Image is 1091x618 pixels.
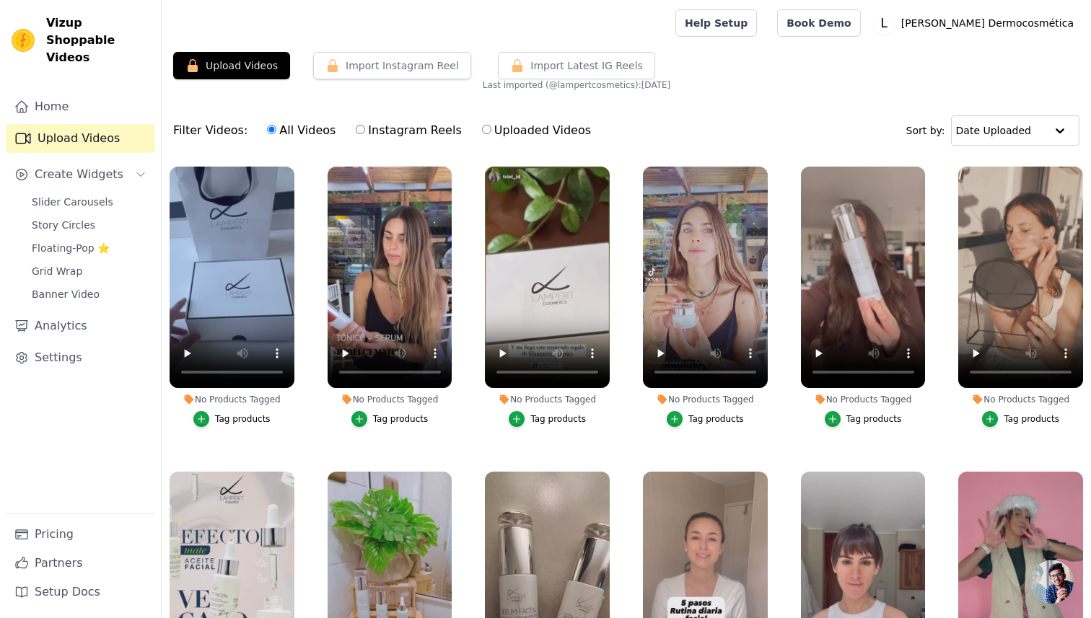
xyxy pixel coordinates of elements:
div: Sort by: [906,115,1080,146]
div: No Products Tagged [170,394,294,405]
button: Upload Videos [173,52,290,79]
div: No Products Tagged [643,394,768,405]
div: Tag products [688,413,744,425]
a: Book Demo [777,9,860,37]
div: No Products Tagged [801,394,926,405]
label: Instagram Reels [355,121,462,140]
span: Slider Carousels [32,195,113,209]
div: Filter Videos: [173,114,599,147]
label: All Videos [266,121,336,140]
a: Pricing [6,520,155,549]
span: Story Circles [32,218,95,232]
button: Create Widgets [6,160,155,189]
div: Tag products [846,413,902,425]
div: No Products Tagged [328,394,452,405]
a: Slider Carousels [23,192,155,212]
span: Vizup Shoppable Videos [46,14,149,66]
input: Uploaded Videos [482,125,491,134]
a: Grid Wrap [23,261,155,281]
a: Story Circles [23,215,155,235]
a: Upload Videos [6,124,155,153]
button: Tag products [667,411,744,427]
a: Floating-Pop ⭐ [23,238,155,258]
button: Tag products [825,411,902,427]
a: Banner Video [23,284,155,304]
button: Import Instagram Reel [313,52,471,79]
div: Tag products [215,413,271,425]
span: Last imported (@ lampertcosmetics ): [DATE] [483,79,670,91]
a: Partners [6,549,155,578]
a: Analytics [6,312,155,340]
div: No Products Tagged [958,394,1083,405]
div: Tag products [530,413,586,425]
div: Tag products [1004,413,1059,425]
a: Setup Docs [6,578,155,606]
a: Open chat [1030,560,1074,604]
span: Floating-Pop ⭐ [32,241,110,255]
input: Instagram Reels [356,125,365,134]
p: [PERSON_NAME] Dermocosmética [895,10,1079,36]
span: Grid Wrap [32,264,82,278]
span: Import Latest IG Reels [530,58,643,73]
text: L [880,16,888,30]
button: L [PERSON_NAME] Dermocosmética [872,10,1079,36]
a: Help Setup [675,9,757,37]
a: Settings [6,343,155,372]
button: Tag products [351,411,429,427]
input: All Videos [267,125,276,134]
button: Tag products [982,411,1059,427]
div: No Products Tagged [485,394,610,405]
span: Banner Video [32,287,100,301]
span: Create Widgets [35,166,123,183]
button: Tag products [193,411,271,427]
button: Import Latest IG Reels [498,52,655,79]
div: Tag products [373,413,429,425]
label: Uploaded Videos [481,121,592,140]
button: Tag products [509,411,586,427]
a: Home [6,92,155,121]
img: Vizup [12,29,35,52]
